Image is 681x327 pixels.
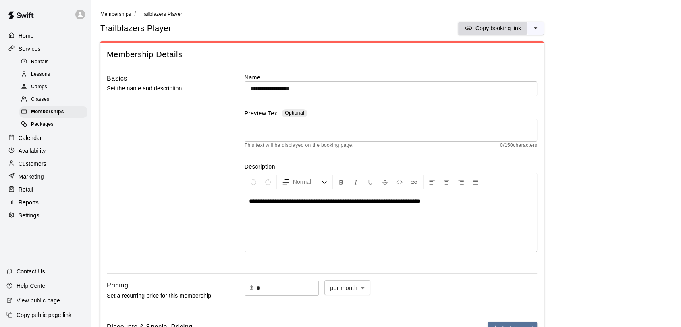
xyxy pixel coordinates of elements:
[107,291,219,301] p: Set a recurring price for this membership
[247,175,260,189] button: Undo
[19,185,33,194] p: Retail
[19,119,91,131] a: Packages
[31,83,47,91] span: Camps
[425,175,439,189] button: Left Align
[31,121,54,129] span: Packages
[6,171,84,183] a: Marketing
[100,11,131,17] span: Memberships
[17,311,71,319] p: Copy public page link
[31,58,49,66] span: Rentals
[100,10,671,19] nav: breadcrumb
[134,10,136,18] li: /
[19,81,91,94] a: Camps
[19,94,91,106] a: Classes
[324,280,370,295] div: per month
[500,142,537,150] span: 0 / 150 characters
[19,45,41,53] p: Services
[6,196,84,208] a: Reports
[19,198,39,206] p: Reports
[6,158,84,170] a: Customers
[19,56,91,68] a: Rentals
[19,173,44,181] p: Marketing
[6,132,84,144] a: Calendar
[19,81,87,93] div: Camps
[527,22,544,35] button: select merge strategy
[17,296,60,304] p: View public page
[454,175,468,189] button: Right Align
[458,22,527,35] button: Copy booking link
[261,175,275,189] button: Redo
[293,178,321,186] span: Normal
[250,284,253,292] p: $
[19,68,91,81] a: Lessons
[19,160,46,168] p: Customers
[17,282,47,290] p: Help Center
[245,73,537,81] label: Name
[19,106,91,119] a: Memberships
[19,94,87,105] div: Classes
[19,56,87,68] div: Rentals
[139,11,183,17] span: Trailblazers Player
[6,43,84,55] a: Services
[19,134,42,142] p: Calendar
[245,109,279,119] label: Preview Text
[6,145,84,157] a: Availability
[107,280,128,291] h6: Pricing
[6,183,84,196] a: Retail
[19,69,87,80] div: Lessons
[31,108,64,116] span: Memberships
[245,162,537,171] label: Description
[107,83,219,94] p: Set the name and description
[378,175,392,189] button: Format Strikethrough
[278,175,331,189] button: Formatting Options
[245,142,354,150] span: This text will be displayed on the booking page.
[17,267,45,275] p: Contact Us
[19,32,34,40] p: Home
[107,73,127,84] h6: Basics
[6,30,84,42] a: Home
[407,175,421,189] button: Insert Link
[107,49,537,60] span: Membership Details
[469,175,482,189] button: Justify Align
[458,22,544,35] div: split button
[100,23,171,34] span: Trailblazers Player
[334,175,348,189] button: Format Bold
[31,71,50,79] span: Lessons
[349,175,363,189] button: Format Italics
[19,147,46,155] p: Availability
[440,175,453,189] button: Center Align
[392,175,406,189] button: Insert Code
[363,175,377,189] button: Format Underline
[19,106,87,118] div: Memberships
[31,96,49,104] span: Classes
[285,110,304,116] span: Optional
[6,209,84,221] a: Settings
[475,24,521,32] p: Copy booking link
[100,10,131,17] a: Memberships
[19,119,87,130] div: Packages
[19,211,39,219] p: Settings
